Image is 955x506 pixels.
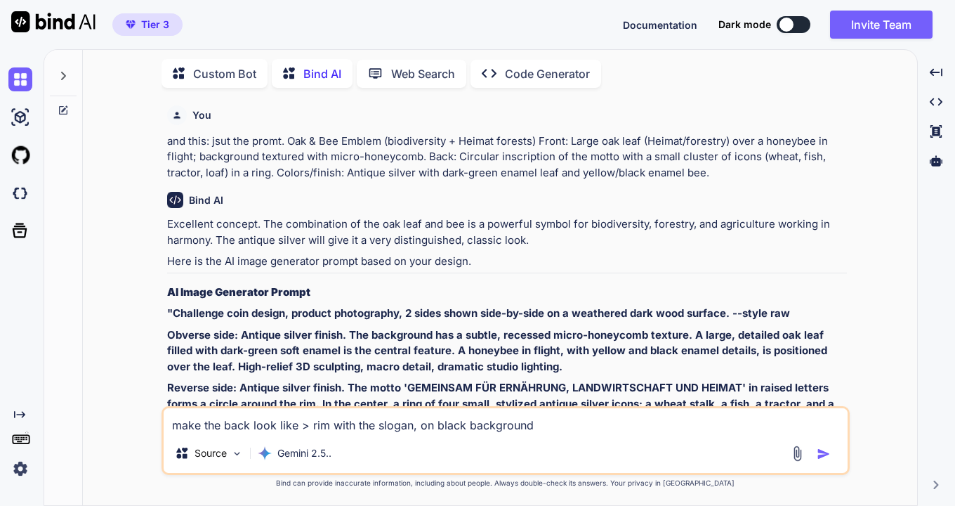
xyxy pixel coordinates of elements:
[623,19,697,31] span: Documentation
[277,446,331,460] p: Gemini 2.5..
[192,108,211,122] h6: You
[8,67,32,91] img: chat
[8,181,32,205] img: darkCloudIdeIcon
[167,134,847,181] p: and this: jsut the promt. Oak & Bee Emblem (biodiversity + Heimat forests) Front: Large oak leaf ...
[11,11,95,32] img: Bind AI
[505,65,590,82] p: Code Generator
[167,328,830,373] strong: Obverse side: Antique silver finish. The background has a subtle, recessed micro-honeycomb textur...
[112,13,183,36] button: premiumTier 3
[258,446,272,460] img: Gemini 2.5 Pro
[189,193,223,207] h6: Bind AI
[193,65,256,82] p: Custom Bot
[167,306,790,320] strong: "Challenge coin design, product photography, 2 sides shown side-by-side on a weathered dark wood ...
[830,11,933,39] button: Invite Team
[141,18,169,32] span: Tier 3
[8,457,32,481] img: settings
[8,105,32,129] img: ai-studio
[167,285,310,299] strong: AI Image Generator Prompt
[167,254,847,270] p: Here is the AI image generator prompt based on your design.
[126,20,136,29] img: premium
[164,408,848,434] textarea: make the back look like > rim with the slogan, on black background
[195,446,227,460] p: Source
[718,18,771,32] span: Dark mode
[789,446,805,462] img: attachment
[231,448,243,460] img: Pick Models
[167,381,837,426] strong: Reverse side: Antique silver finish. The motto 'GEMEINSAM FÜR ERNÄHRUNG, LANDWIRTSCHAFT UND HEIMA...
[391,65,455,82] p: Web Search
[8,143,32,167] img: githubLight
[303,65,341,82] p: Bind AI
[623,18,697,32] button: Documentation
[167,216,847,248] p: Excellent concept. The combination of the oak leaf and bee is a powerful symbol for biodiversity,...
[162,478,850,488] p: Bind can provide inaccurate information, including about people. Always double-check its answers....
[817,447,831,461] img: icon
